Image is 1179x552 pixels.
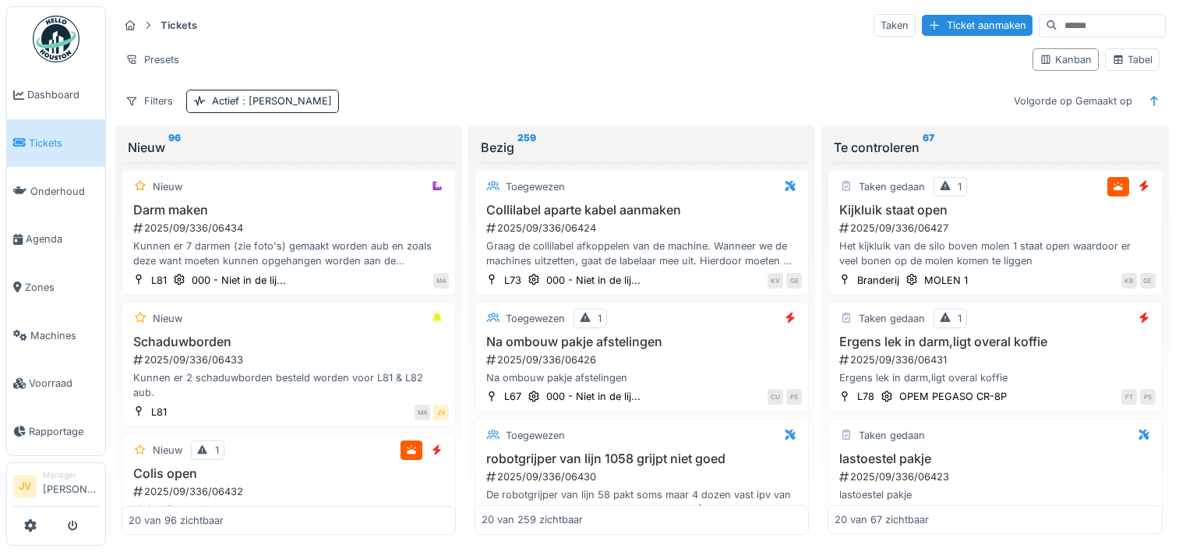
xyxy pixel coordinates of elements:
div: KB [1121,273,1137,288]
span: Voorraad [29,376,99,391]
div: 2025/09/336/06423 [838,469,1155,484]
div: PS [1140,389,1156,405]
div: 2025/09/336/06434 [132,221,449,235]
div: Taken gedaan [859,311,925,326]
div: 2025/09/336/06432 [132,484,449,499]
h3: Kijkluik staat open [835,203,1155,218]
div: 20 van 259 zichtbaar [482,513,583,528]
div: Filters [118,90,180,112]
li: JV [13,475,37,498]
div: Kunnen er 2 schaduwborden besteld worden voor L81 & L82 aub. [129,370,449,400]
div: 2025/09/336/06430 [485,469,802,484]
h3: Colis open [129,466,449,481]
a: Machines [7,311,105,359]
div: Manager [43,469,99,481]
div: Kanban [1040,52,1092,67]
div: Taken gedaan [859,179,925,194]
span: Agenda [26,232,99,246]
div: L78 [857,389,874,404]
div: FT [1121,389,1137,405]
div: Ticket aanmaken [922,15,1033,36]
div: 1 [958,311,962,326]
div: Nieuw [128,138,450,157]
div: 000 - Niet in de lij... [546,273,641,288]
div: Bezig [481,138,803,157]
div: 2025/09/336/06427 [838,221,1155,235]
div: 2025/09/336/06426 [485,352,802,367]
div: Nieuw [153,443,182,458]
a: Dashboard [7,71,105,119]
div: Volgorde op Gemaakt op [1007,90,1139,112]
div: Toegewezen [506,311,565,326]
div: Branderij [857,273,899,288]
div: 2025/09/336/06433 [132,352,449,367]
div: Kunnen er 7 darmen (zie foto's) gemaakt worden aub en zoals deze want moeten kunnen opgehangen wo... [129,239,449,268]
div: 1 [215,443,219,458]
span: Dashboard [27,87,99,102]
div: Tabel [1112,52,1153,67]
a: Rapportage [7,408,105,456]
h3: robotgrijper van lijn 1058 grijpt niet goed [482,451,802,466]
strong: Tickets [154,18,203,33]
div: 1 [958,179,962,194]
h3: Na ombouw pakje afstelingen [482,334,802,349]
div: CU [768,389,783,405]
a: Onderhoud [7,167,105,215]
sup: 259 [517,138,536,157]
div: KV [768,273,783,288]
div: Taken [874,14,916,37]
div: GE [786,273,802,288]
h3: Schaduwborden [129,334,449,349]
div: Taken gedaan [859,428,925,443]
div: 000 - Niet in de lij... [546,389,641,404]
div: Toegewezen [506,428,565,443]
div: Te controleren [834,138,1156,157]
div: L81 [151,405,167,419]
span: Zones [25,280,99,295]
div: 2025/09/336/06431 [838,352,1155,367]
h3: Collilabel aparte kabel aanmaken [482,203,802,218]
div: Het kijkluik van de silo boven molen 1 staat open waardoor er veel bonen op de molen komen te liggen [835,239,1155,268]
div: Actief [212,94,332,108]
span: Tickets [29,136,99,150]
h3: Ergens lek in darm,ligt overal koffie [835,334,1155,349]
div: PS [786,389,802,405]
div: Toegewezen [506,179,565,194]
div: OPEM PEGASO CR-8P [899,389,1007,404]
span: Machines [30,328,99,343]
div: MOLEN 1 [924,273,968,288]
a: Agenda [7,215,105,264]
div: Nieuw [153,311,182,326]
div: 2025/09/336/06424 [485,221,802,235]
div: 000 - Niet in de lij... [192,273,286,288]
a: Voorraad [7,359,105,408]
sup: 67 [923,138,934,157]
div: 1 [598,311,602,326]
div: Kleine ljim op doos [129,502,449,517]
div: Na ombouw pakje afstelingen [482,370,802,385]
div: De robotgrijper van lijn 58 pakt soms maar 4 dozen vast ipv van dozen en soms ook maar 3 dozen..g... [482,487,802,517]
a: JV Manager[PERSON_NAME] [13,469,99,507]
div: 20 van 67 zichtbaar [835,513,929,528]
li: [PERSON_NAME] [43,469,99,503]
span: Rapportage [29,424,99,439]
div: lastoestel pakje [835,487,1155,502]
div: 20 van 96 zichtbaar [129,513,224,528]
sup: 96 [168,138,181,157]
div: Ergens lek in darm,ligt overal koffie [835,370,1155,385]
div: GE [1140,273,1156,288]
img: Badge_color-CXgf-gQk.svg [33,16,79,62]
div: JV [433,405,449,420]
div: L81 [151,273,167,288]
h3: Darm maken [129,203,449,218]
div: Nieuw [153,179,182,194]
div: L73 [504,273,521,288]
div: MA [433,273,449,288]
span: : [PERSON_NAME] [239,95,332,107]
a: Tickets [7,119,105,168]
h3: lastoestel pakje [835,451,1155,466]
div: Presets [118,48,186,71]
div: Graag de collilabel afkoppelen van de machine. Wanneer we de machines uitzetten, gaat de labelaar... [482,239,802,268]
div: MA [415,405,430,420]
a: Zones [7,264,105,312]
